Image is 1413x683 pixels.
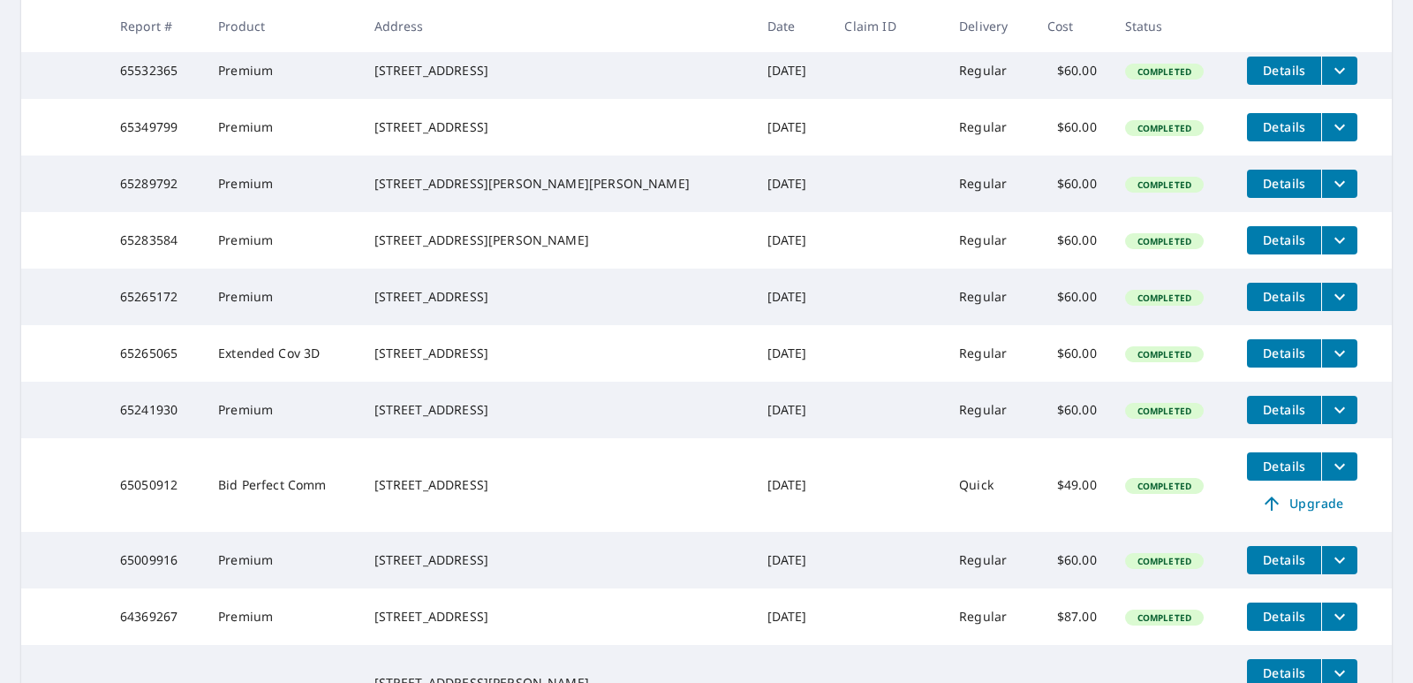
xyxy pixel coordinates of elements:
span: Details [1258,288,1311,305]
span: Completed [1127,122,1202,134]
td: 65349799 [106,99,204,156]
td: Regular [945,382,1033,438]
button: detailsBtn-65009916 [1247,546,1321,574]
td: 65265172 [106,269,204,325]
button: detailsBtn-65349799 [1247,113,1321,141]
span: Details [1258,62,1311,79]
td: $60.00 [1033,325,1111,382]
button: detailsBtn-65265172 [1247,283,1321,311]
div: [STREET_ADDRESS] [374,288,739,306]
a: Upgrade [1247,489,1357,518]
button: filesDropdownBtn-65265172 [1321,283,1357,311]
td: Regular [945,588,1033,645]
td: [DATE] [753,156,831,212]
td: Regular [945,269,1033,325]
td: $60.00 [1033,532,1111,588]
td: [DATE] [753,212,831,269]
td: $60.00 [1033,269,1111,325]
td: Regular [945,156,1033,212]
div: [STREET_ADDRESS] [374,551,739,569]
td: 65283584 [106,212,204,269]
button: filesDropdownBtn-65009916 [1321,546,1357,574]
span: Completed [1127,235,1202,247]
td: Regular [945,212,1033,269]
td: Regular [945,532,1033,588]
td: 64369267 [106,588,204,645]
button: filesDropdownBtn-65532365 [1321,57,1357,85]
td: $60.00 [1033,212,1111,269]
td: 65532365 [106,42,204,99]
td: Premium [204,42,359,99]
td: Premium [204,212,359,269]
span: Completed [1127,611,1202,624]
td: [DATE] [753,588,831,645]
span: Details [1258,608,1311,625]
button: filesDropdownBtn-65349799 [1321,113,1357,141]
button: filesDropdownBtn-64369267 [1321,603,1357,631]
span: Details [1258,664,1311,681]
button: detailsBtn-65283584 [1247,226,1321,254]
span: Completed [1127,555,1202,567]
span: Completed [1127,405,1202,417]
td: Regular [945,325,1033,382]
span: Details [1258,118,1311,135]
button: filesDropdownBtn-65241930 [1321,396,1357,424]
button: detailsBtn-65241930 [1247,396,1321,424]
td: $60.00 [1033,99,1111,156]
div: [STREET_ADDRESS] [374,118,739,136]
span: Details [1258,458,1311,474]
span: Details [1258,551,1311,568]
td: Premium [204,156,359,212]
span: Details [1258,401,1311,418]
button: detailsBtn-65532365 [1247,57,1321,85]
button: detailsBtn-65265065 [1247,339,1321,368]
span: Upgrade [1258,493,1347,514]
td: 65241930 [106,382,204,438]
div: [STREET_ADDRESS] [374,345,739,362]
td: Premium [204,588,359,645]
td: Quick [945,438,1033,532]
div: [STREET_ADDRESS] [374,401,739,419]
button: filesDropdownBtn-65289792 [1321,170,1357,198]
td: [DATE] [753,438,831,532]
button: filesDropdownBtn-65265065 [1321,339,1357,368]
div: [STREET_ADDRESS] [374,62,739,80]
td: [DATE] [753,99,831,156]
td: [DATE] [753,532,831,588]
td: Premium [204,269,359,325]
td: $60.00 [1033,156,1111,212]
td: 65009916 [106,532,204,588]
span: Completed [1127,480,1202,492]
td: $49.00 [1033,438,1111,532]
button: filesDropdownBtn-65283584 [1321,226,1357,254]
div: [STREET_ADDRESS] [374,476,739,494]
td: [DATE] [753,382,831,438]
button: filesDropdownBtn-65050912 [1321,452,1357,481]
td: 65050912 [106,438,204,532]
td: 65265065 [106,325,204,382]
button: detailsBtn-65050912 [1247,452,1321,481]
td: [DATE] [753,42,831,99]
span: Details [1258,175,1311,192]
td: Premium [204,382,359,438]
td: [DATE] [753,325,831,382]
button: detailsBtn-64369267 [1247,603,1321,631]
td: $60.00 [1033,382,1111,438]
span: Completed [1127,292,1202,304]
span: Details [1258,345,1311,361]
td: Extended Cov 3D [204,325,359,382]
td: Regular [945,99,1033,156]
td: $60.00 [1033,42,1111,99]
span: Completed [1127,65,1202,78]
td: Bid Perfect Comm [204,438,359,532]
td: Regular [945,42,1033,99]
button: detailsBtn-65289792 [1247,170,1321,198]
span: Completed [1127,348,1202,360]
td: Premium [204,532,359,588]
td: $87.00 [1033,588,1111,645]
span: Completed [1127,178,1202,191]
td: Premium [204,99,359,156]
td: [DATE] [753,269,831,325]
span: Details [1258,231,1311,248]
div: [STREET_ADDRESS] [374,608,739,626]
